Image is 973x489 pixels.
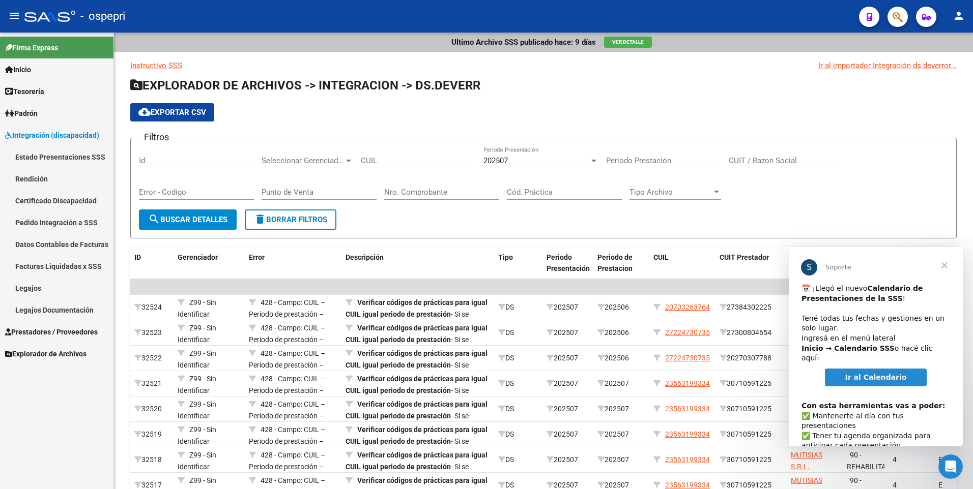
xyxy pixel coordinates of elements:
span: 27224730735 [665,328,710,337]
span: - ospepri [80,5,125,27]
strong: Verificar códigos de prácticas para igual CUIL igual periodo de prestación [346,400,488,420]
div: 202507 [597,403,645,415]
span: - Si se solicita el código de práctica 94 no se podrá solicitar para igual CUIL, igual PERIODO lo... [346,324,489,459]
datatable-header-cell: ID [130,247,174,280]
div: 32521 [134,378,169,389]
span: Tesorería [5,86,44,97]
span: Tipo [498,253,513,261]
span: 428 - Campo: CUIL – Periodo de prestación – Código de practica [249,375,325,406]
span: 23563199334 [665,405,710,413]
div: 202507 [597,429,645,440]
div: DS [498,378,538,389]
span: Explorador de Archivos [5,348,87,359]
span: Error [249,253,265,261]
span: CUIL [653,253,669,261]
div: 30710591225 [720,378,783,389]
span: 23563199334 [665,481,710,489]
div: Ir al importador Integración ds.deverror... [818,60,957,71]
button: Exportar CSV [130,103,214,121]
datatable-header-cell: Periodo de Prestacion [593,247,649,280]
div: 32524 [134,301,169,313]
div: 32519 [134,429,169,440]
span: Buscar Detalles [148,215,227,224]
p: Ultimo Archivo SSS publicado hace: 9 días [451,37,596,48]
div: 27300804654 [720,327,783,339]
span: 428 - Campo: CUIL – Periodo de prestación – Código de practica [249,349,325,381]
span: Borrar Filtros [254,215,327,224]
div: 30710591225 [720,429,783,440]
span: Z99 - Sin Identificar [178,298,216,318]
strong: Verificar códigos de prácticas para igual CUIL igual periodo de prestación [346,324,488,344]
strong: Verificar códigos de prácticas para igual CUIL igual periodo de prestación [346,375,488,394]
div: 202507 [547,327,589,339]
div: DS [498,454,538,466]
span: Z99 - Sin Identificar [178,324,216,344]
button: Borrar Filtros [245,209,336,230]
span: 23563199334 [665,455,710,464]
span: EXPLORADOR DE ARCHIVOS -> INTEGRACION -> DS.DEVERR [130,78,480,93]
h3: Filtros [139,130,174,144]
strong: Verificar códigos de prácticas para igual CUIL igual periodo de prestación [346,425,488,445]
datatable-header-cell: Descripción [341,247,494,280]
iframe: Intercom live chat [938,454,963,479]
span: 23563199334 [665,379,710,387]
span: Firma Express [5,42,58,53]
span: 428 - Campo: CUIL – Periodo de prestación – Código de practica [249,451,325,482]
span: ID [134,253,141,261]
datatable-header-cell: CUIL [649,247,716,280]
div: 202507 [547,454,589,466]
span: E [938,481,942,489]
span: Periodo Presentación [547,253,590,273]
div: 32520 [134,403,169,415]
div: 30710591225 [720,454,783,466]
div: 202507 [597,378,645,389]
strong: Verificar códigos de prácticas para igual CUIL igual periodo de prestación [346,298,488,318]
mat-icon: search [148,213,160,225]
span: MUTISIAS S.R.L. [791,451,822,471]
span: Exportar CSV [138,108,206,117]
b: Con esta herramientas vas a poder: [13,155,156,163]
span: 27224730735 [665,354,710,362]
div: 202507 [547,429,589,440]
datatable-header-cell: Gerenciador [174,247,245,280]
div: 202507 [547,403,589,415]
div: ​✅ Mantenerte al día con tus presentaciones ✅ Tener tu agenda organizada para anticipar cada pres... [13,144,161,273]
span: 4 [893,455,897,464]
strong: Verificar códigos de prácticas para igual CUIL igual periodo de prestación [346,451,488,471]
div: DS [498,301,538,313]
iframe: Intercom live chat mensaje [789,247,963,446]
span: 4 [893,481,897,489]
span: 428 - Campo: CUIL – Periodo de prestación – Código de practica [249,400,325,432]
span: Integración (discapacidad) [5,130,99,141]
span: Padrón [5,108,38,119]
span: 23563199334 [665,430,710,438]
div: 202506 [597,301,645,313]
div: 32523 [134,327,169,339]
span: CUIT Prestador [720,253,769,261]
mat-icon: delete [254,213,266,225]
span: 428 - Campo: CUIL – Periodo de prestación – Código de practica [249,324,325,355]
datatable-header-cell: Periodo Presentación [542,247,593,280]
span: Gerenciador [178,253,218,261]
div: 202507 [547,301,589,313]
span: Seleccionar Gerenciador [262,156,344,165]
span: Z99 - Sin Identificar [178,375,216,394]
div: 202507 [597,454,645,466]
div: 30710591225 [720,403,783,415]
div: 202507 [547,378,589,389]
div: DS [498,327,538,339]
span: Z99 - Sin Identificar [178,451,216,471]
div: 202507 [547,352,589,364]
div: 202506 [597,352,645,364]
span: Ver Detalle [612,39,644,45]
span: Z99 - Sin Identificar [178,400,216,420]
div: 32522 [134,352,169,364]
div: 27384302225 [720,301,783,313]
div: DS [498,352,538,364]
datatable-header-cell: Práctica [843,247,889,280]
div: DS [498,429,538,440]
span: Z99 - Sin Identificar [178,349,216,369]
